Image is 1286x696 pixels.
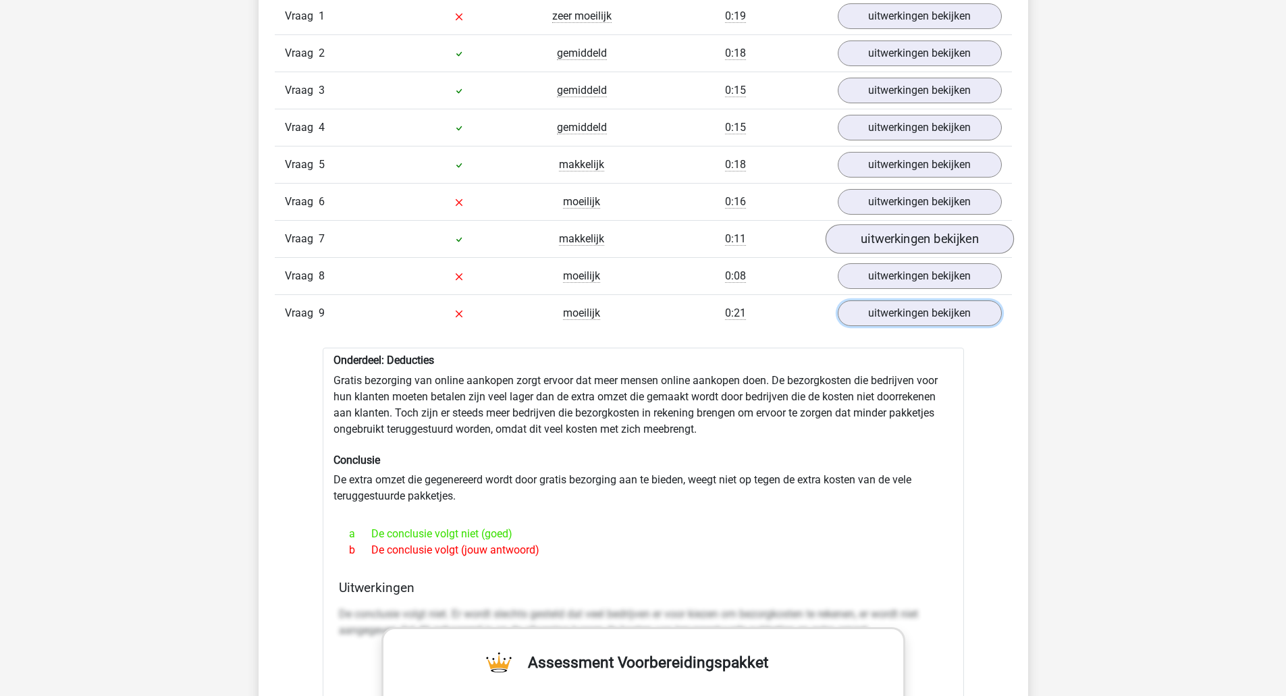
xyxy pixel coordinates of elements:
span: Vraag [285,268,319,284]
a: uitwerkingen bekijken [838,78,1002,103]
span: 0:15 [725,121,746,134]
span: makkelijk [559,158,604,171]
span: Vraag [285,119,319,136]
span: 6 [319,195,325,208]
a: uitwerkingen bekijken [838,152,1002,178]
a: uitwerkingen bekijken [838,3,1002,29]
div: De conclusie volgt (jouw antwoord) [339,542,948,558]
span: 3 [319,84,325,97]
span: 0:16 [725,195,746,209]
span: 0:11 [725,232,746,246]
span: 0:15 [725,84,746,97]
span: 0:18 [725,158,746,171]
span: 1 [319,9,325,22]
a: uitwerkingen bekijken [838,41,1002,66]
span: gemiddeld [557,84,607,97]
span: makkelijk [559,232,604,246]
span: b [349,542,371,558]
span: Vraag [285,8,319,24]
span: 2 [319,47,325,59]
span: 8 [319,269,325,282]
a: uitwerkingen bekijken [838,300,1002,326]
span: 5 [319,158,325,171]
a: uitwerkingen bekijken [825,225,1013,255]
span: 7 [319,232,325,245]
span: Vraag [285,231,319,247]
a: uitwerkingen bekijken [838,189,1002,215]
span: Vraag [285,157,319,173]
span: Vraag [285,45,319,61]
h4: Uitwerkingen [339,580,948,595]
span: gemiddeld [557,121,607,134]
span: moeilijk [563,269,600,283]
a: uitwerkingen bekijken [838,263,1002,289]
span: moeilijk [563,306,600,320]
span: Vraag [285,82,319,99]
span: zeer moeilijk [552,9,612,23]
p: De conclusie volgt niet. Er wordt slechts gesteld dat veel bedrijven er voor kiezen om bezorgkost... [339,606,948,639]
a: uitwerkingen bekijken [838,115,1002,140]
div: De conclusie volgt niet (goed) [339,526,948,542]
h6: Conclusie [333,454,953,466]
span: 9 [319,306,325,319]
span: gemiddeld [557,47,607,60]
span: 0:21 [725,306,746,320]
span: 0:08 [725,269,746,283]
span: Vraag [285,194,319,210]
span: 0:18 [725,47,746,60]
span: Vraag [285,305,319,321]
h6: Onderdeel: Deducties [333,354,953,367]
span: 4 [319,121,325,134]
span: 0:19 [725,9,746,23]
span: a [349,526,371,542]
span: moeilijk [563,195,600,209]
